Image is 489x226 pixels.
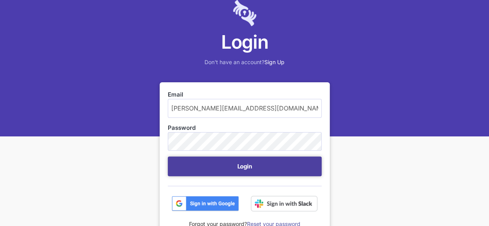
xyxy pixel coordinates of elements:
img: btn_google_signin_dark_normal_web@2x-02e5a4921c5dab0481f19210d7229f84a41d9f18e5bdafae021273015eeb... [172,196,239,211]
label: Password [168,124,322,132]
a: Sign Up [264,59,285,65]
img: Sign in with Slack [251,196,317,211]
button: Login [168,156,322,176]
label: Email [168,90,322,99]
iframe: Drift Widget Chat Controller [450,187,480,217]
